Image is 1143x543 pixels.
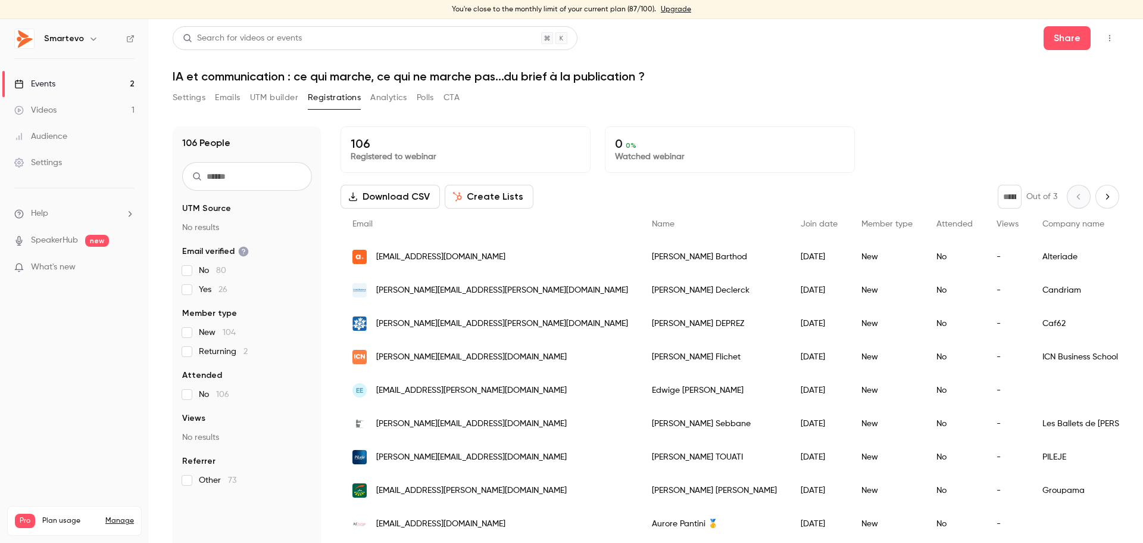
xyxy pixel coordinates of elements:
[1095,185,1119,209] button: Next page
[356,385,363,396] span: EE
[640,507,789,541] div: Aurore Pantini 🥇
[376,251,505,263] span: [EMAIL_ADDRESS][DOMAIN_NAME]
[789,407,850,440] div: [DATE]
[925,507,985,541] div: No
[216,390,229,399] span: 106
[14,157,62,169] div: Settings
[199,346,248,358] span: Returning
[376,284,628,297] span: [PERSON_NAME][EMAIL_ADDRESS][PERSON_NAME][DOMAIN_NAME]
[985,474,1030,507] div: -
[789,274,850,307] div: [DATE]
[14,207,135,220] li: help-dropdown-opener
[31,261,76,274] span: What's new
[250,88,298,107] button: UTM builder
[850,440,925,474] div: New
[223,328,236,337] span: 104
[1042,220,1104,228] span: Company name
[199,284,227,296] span: Yes
[789,240,850,274] div: [DATE]
[789,440,850,474] div: [DATE]
[199,327,236,339] span: New
[42,516,98,526] span: Plan usage
[925,240,985,274] div: No
[626,141,636,150] span: 0 %
[640,307,789,340] div: [PERSON_NAME] DEPREZ
[351,136,580,151] p: 106
[352,450,367,464] img: pileje.com
[417,88,434,107] button: Polls
[640,240,789,274] div: [PERSON_NAME] Barthod
[985,407,1030,440] div: -
[105,516,134,526] a: Manage
[352,220,373,228] span: Email
[615,151,845,163] p: Watched webinar
[243,347,248,356] span: 2
[985,307,1030,340] div: -
[376,384,567,397] span: [EMAIL_ADDRESS][PERSON_NAME][DOMAIN_NAME]
[850,407,925,440] div: New
[850,340,925,374] div: New
[985,240,1030,274] div: -
[183,32,302,45] div: Search for videos or events
[15,29,34,48] img: Smartevo
[925,407,985,440] div: No
[850,274,925,307] div: New
[640,474,789,507] div: [PERSON_NAME] [PERSON_NAME]
[445,185,533,209] button: Create Lists
[14,131,67,142] div: Audience
[370,88,407,107] button: Analytics
[182,370,222,381] span: Attended
[640,374,789,407] div: Edwige [PERSON_NAME]
[182,222,312,234] p: No results
[661,5,691,14] a: Upgrade
[44,33,84,45] h6: Smartevo
[31,207,48,220] span: Help
[985,274,1030,307] div: -
[182,246,249,257] span: Email verified
[352,517,367,531] img: adpremier.fr
[936,220,973,228] span: Attended
[199,265,226,277] span: No
[925,374,985,407] div: No
[216,266,226,275] span: 80
[925,340,985,374] div: No
[861,220,913,228] span: Member type
[789,340,850,374] div: [DATE]
[182,308,237,319] span: Member type
[376,451,567,464] span: [PERSON_NAME][EMAIL_ADDRESS][DOMAIN_NAME]
[652,220,674,228] span: Name
[1044,26,1091,50] button: Share
[341,185,440,209] button: Download CSV
[925,440,985,474] div: No
[218,286,227,294] span: 26
[14,104,57,116] div: Videos
[182,412,205,424] span: Views
[985,340,1030,374] div: -
[352,283,367,297] img: candriam.com
[173,69,1119,83] h1: IA et communication : ce qui marche, ce qui ne marche pas...du brief à la publication ?
[85,235,109,247] span: new
[215,88,240,107] button: Emails
[173,88,205,107] button: Settings
[15,514,35,528] span: Pro
[376,318,628,330] span: [PERSON_NAME][EMAIL_ADDRESS][PERSON_NAME][DOMAIN_NAME]
[850,474,925,507] div: New
[199,389,229,401] span: No
[308,88,361,107] button: Registrations
[789,507,850,541] div: [DATE]
[850,307,925,340] div: New
[801,220,838,228] span: Join date
[31,234,78,247] a: SpeakerHub
[1026,191,1057,203] p: Out of 3
[352,317,367,331] img: caf62.caf.fr
[444,88,460,107] button: CTA
[376,351,567,364] span: [PERSON_NAME][EMAIL_ADDRESS][DOMAIN_NAME]
[199,474,236,486] span: Other
[182,203,312,486] section: facet-groups
[376,485,567,497] span: [EMAIL_ADDRESS][PERSON_NAME][DOMAIN_NAME]
[352,350,367,364] img: icn-artem.com
[615,136,845,151] p: 0
[640,274,789,307] div: [PERSON_NAME] Declerck
[640,340,789,374] div: [PERSON_NAME] Flichet
[850,240,925,274] div: New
